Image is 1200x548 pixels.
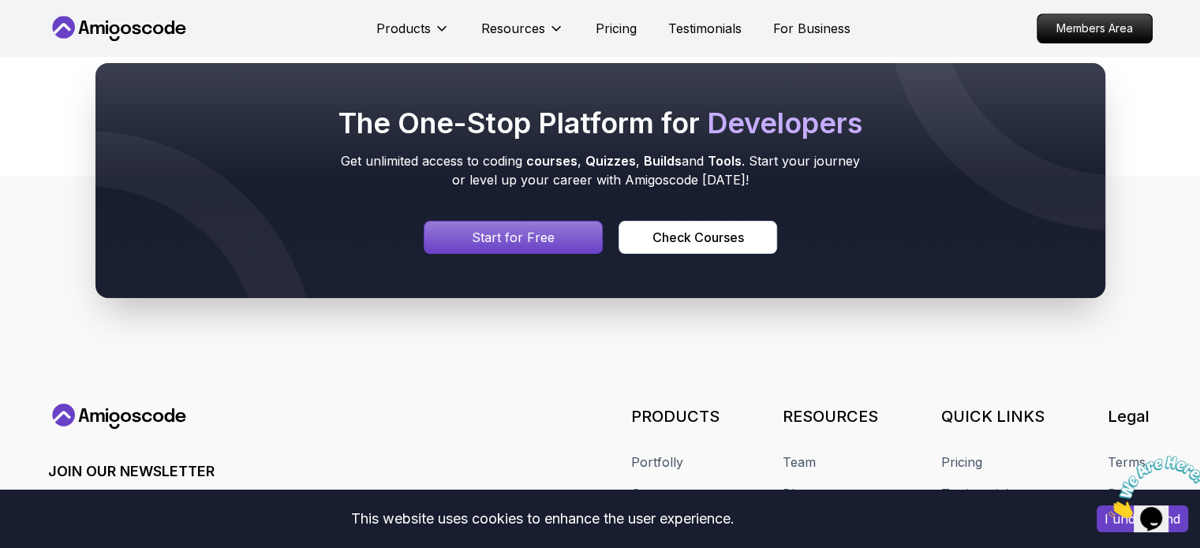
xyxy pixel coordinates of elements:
[48,489,402,505] p: We'll send you a nice letter once per week. No spam.
[652,228,743,247] div: Check Courses
[335,107,865,139] h2: The One-Stop Platform for
[941,453,982,472] a: Pricing
[773,19,850,38] a: For Business
[619,221,776,254] a: Courses page
[424,221,604,254] a: Signin page
[708,153,742,169] span: Tools
[585,153,636,169] span: Quizzes
[376,19,431,38] p: Products
[644,153,682,169] span: Builds
[12,501,1073,536] div: This website uses cookies to enhance the user experience.
[783,405,878,427] h3: RESOURCES
[335,151,865,189] p: Get unlimited access to coding , , and . Start your journey or level up your career with Amigosco...
[619,221,776,254] button: Check Courses
[526,153,578,169] span: courses
[1097,505,1188,532] button: Accept cookies
[472,228,555,247] p: Start for Free
[941,405,1045,427] h3: QUICK LINKS
[1037,14,1152,43] p: Members Area
[596,19,637,38] a: Pricing
[1108,405,1153,427] h3: Legal
[707,106,862,140] span: Developers
[481,19,545,38] p: Resources
[376,19,450,50] button: Products
[783,484,816,503] a: Blogs
[631,405,720,427] h3: PRODUCTS
[631,484,681,503] a: Courses
[481,19,564,50] button: Resources
[1037,13,1153,43] a: Members Area
[941,484,1015,503] a: Testimonials
[631,453,683,472] a: Portfolly
[48,460,402,483] h3: JOIN OUR NEWSLETTER
[668,19,742,38] a: Testimonials
[783,453,816,472] a: Team
[1102,449,1200,524] iframe: chat widget
[6,6,104,69] img: Chat attention grabber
